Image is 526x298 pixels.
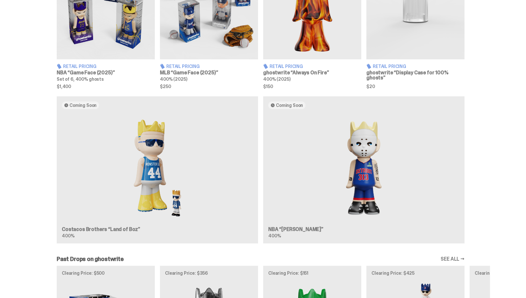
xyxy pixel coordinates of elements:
p: Clearing Price: $151 [268,271,356,275]
h3: NBA “[PERSON_NAME]” [268,227,459,232]
p: Clearing Price: $356 [165,271,253,275]
p: Clearing Price: $425 [371,271,459,275]
span: 400% (2025) [263,76,290,82]
img: Land of Boz [62,114,253,222]
span: $150 [263,84,361,89]
h3: Costacos Brothers “Land of Boz” [62,227,253,232]
h3: ghostwrite “Always On Fire” [263,70,361,75]
span: Coming Soon [276,103,303,108]
span: 400% [62,233,74,239]
span: 400% [268,233,281,239]
span: Set of 6, 400% ghosts [57,76,104,82]
span: Retail Pricing [373,64,406,69]
h3: MLB “Game Face (2025)” [160,70,258,75]
h3: ghostwrite “Display Case for 100% ghosts” [366,70,465,80]
span: Retail Pricing [166,64,200,69]
span: Retail Pricing [63,64,97,69]
h2: Past Drops on ghostwrite [57,256,124,262]
span: $1,400 [57,84,155,89]
span: 400% (2025) [160,76,187,82]
h3: NBA “Game Face (2025)” [57,70,155,75]
p: Clearing Price: $500 [62,271,150,275]
span: $250 [160,84,258,89]
span: Retail Pricing [270,64,303,69]
span: $20 [366,84,465,89]
a: SEE ALL → [441,257,465,262]
span: Coming Soon [69,103,97,108]
img: Eminem [268,114,459,222]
